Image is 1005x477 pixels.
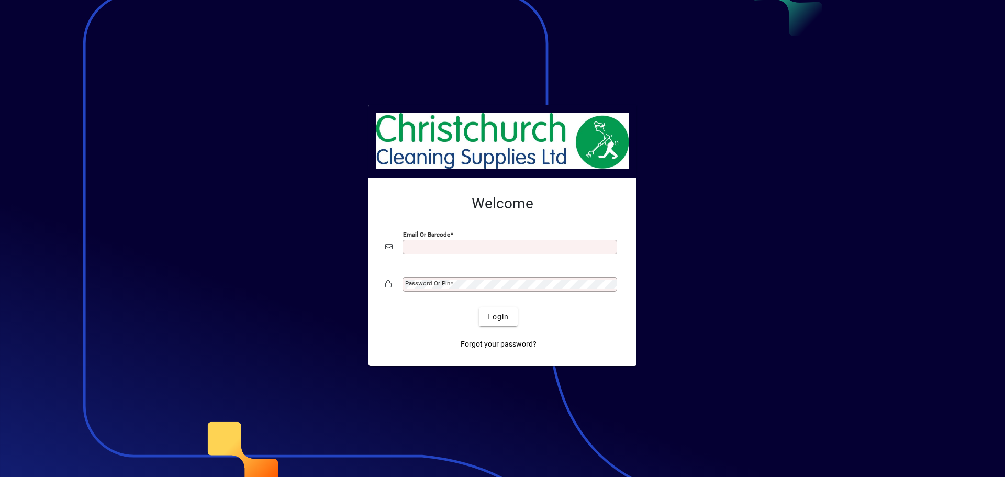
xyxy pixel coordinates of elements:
[456,335,541,353] a: Forgot your password?
[405,280,450,287] mat-label: Password or Pin
[403,231,450,238] mat-label: Email or Barcode
[385,195,620,213] h2: Welcome
[487,312,509,323] span: Login
[479,307,517,326] button: Login
[461,339,537,350] span: Forgot your password?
